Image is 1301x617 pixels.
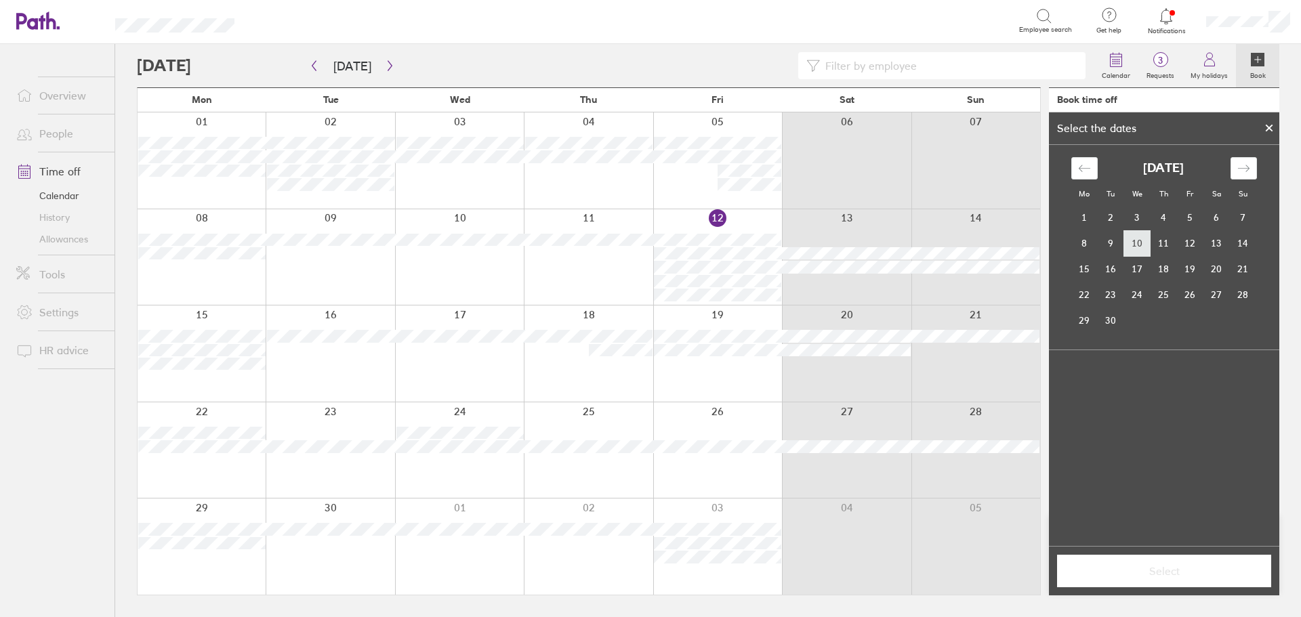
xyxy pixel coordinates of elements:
[5,207,115,228] a: History
[1019,26,1072,34] span: Employee search
[1071,157,1098,179] div: Move backward to switch to the previous month.
[1094,44,1138,87] a: Calendar
[1203,205,1230,230] td: Choose Saturday, September 6, 2025 as your check-in date. It’s available.
[192,94,212,105] span: Mon
[1144,27,1189,35] span: Notifications
[1056,145,1272,349] div: Calendar
[1124,256,1151,282] td: Choose Wednesday, September 17, 2025 as your check-in date. It’s available.
[1087,26,1131,35] span: Get help
[1239,189,1247,198] small: Su
[1071,282,1098,307] td: Choose Monday, September 22, 2025 as your check-in date. It’s available.
[1151,256,1177,282] td: Choose Thursday, September 18, 2025 as your check-in date. It’s available.
[1071,230,1098,256] td: Choose Monday, September 8, 2025 as your check-in date. It’s available.
[5,120,115,147] a: People
[5,158,115,185] a: Time off
[1159,189,1168,198] small: Th
[1212,189,1221,198] small: Sa
[1049,122,1144,134] div: Select the dates
[1230,282,1256,307] td: Choose Sunday, September 28, 2025 as your check-in date. It’s available.
[1098,230,1124,256] td: Choose Tuesday, September 9, 2025 as your check-in date. It’s available.
[1236,44,1279,87] a: Book
[5,82,115,109] a: Overview
[820,53,1077,79] input: Filter by employee
[711,94,724,105] span: Fri
[1144,7,1189,35] a: Notifications
[1186,189,1193,198] small: Fr
[1079,189,1090,198] small: Mo
[1071,256,1098,282] td: Choose Monday, September 15, 2025 as your check-in date. It’s available.
[1138,44,1182,87] a: 3Requests
[1151,205,1177,230] td: Choose Thursday, September 4, 2025 as your check-in date. It’s available.
[1230,256,1256,282] td: Choose Sunday, September 21, 2025 as your check-in date. It’s available.
[323,94,339,105] span: Tue
[1124,230,1151,256] td: Choose Wednesday, September 10, 2025 as your check-in date. It’s available.
[5,261,115,288] a: Tools
[1107,189,1115,198] small: Tu
[1177,205,1203,230] td: Choose Friday, September 5, 2025 as your check-in date. It’s available.
[5,185,115,207] a: Calendar
[1132,189,1142,198] small: We
[1057,94,1117,105] div: Book time off
[1098,256,1124,282] td: Choose Tuesday, September 16, 2025 as your check-in date. It’s available.
[5,337,115,364] a: HR advice
[1138,55,1182,66] span: 3
[1098,307,1124,333] td: Choose Tuesday, September 30, 2025 as your check-in date. It’s available.
[450,94,470,105] span: Wed
[1067,565,1262,577] span: Select
[580,94,597,105] span: Thu
[5,228,115,250] a: Allowances
[1138,68,1182,80] label: Requests
[5,299,115,326] a: Settings
[1098,205,1124,230] td: Choose Tuesday, September 2, 2025 as your check-in date. It’s available.
[1182,68,1236,80] label: My holidays
[1124,282,1151,307] td: Choose Wednesday, September 24, 2025 as your check-in date. It’s available.
[1177,282,1203,307] td: Choose Friday, September 26, 2025 as your check-in date. It’s available.
[967,94,985,105] span: Sun
[271,14,306,26] div: Search
[1098,282,1124,307] td: Choose Tuesday, September 23, 2025 as your check-in date. It’s available.
[1230,230,1256,256] td: Choose Sunday, September 14, 2025 as your check-in date. It’s available.
[1124,205,1151,230] td: Choose Wednesday, September 3, 2025 as your check-in date. It’s available.
[323,55,382,77] button: [DATE]
[1230,205,1256,230] td: Choose Sunday, September 7, 2025 as your check-in date. It’s available.
[1094,68,1138,80] label: Calendar
[1057,555,1271,587] button: Select
[1203,230,1230,256] td: Choose Saturday, September 13, 2025 as your check-in date. It’s available.
[1177,230,1203,256] td: Choose Friday, September 12, 2025 as your check-in date. It’s available.
[1151,282,1177,307] td: Choose Thursday, September 25, 2025 as your check-in date. It’s available.
[840,94,854,105] span: Sat
[1151,230,1177,256] td: Choose Thursday, September 11, 2025 as your check-in date. It’s available.
[1231,157,1257,179] div: Move forward to switch to the next month.
[1071,307,1098,333] td: Choose Monday, September 29, 2025 as your check-in date. It’s available.
[1182,44,1236,87] a: My holidays
[1177,256,1203,282] td: Choose Friday, September 19, 2025 as your check-in date. It’s available.
[1143,161,1184,175] strong: [DATE]
[1203,282,1230,307] td: Choose Saturday, September 27, 2025 as your check-in date. It’s available.
[1203,256,1230,282] td: Choose Saturday, September 20, 2025 as your check-in date. It’s available.
[1071,205,1098,230] td: Choose Monday, September 1, 2025 as your check-in date. It’s available.
[1242,68,1274,80] label: Book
